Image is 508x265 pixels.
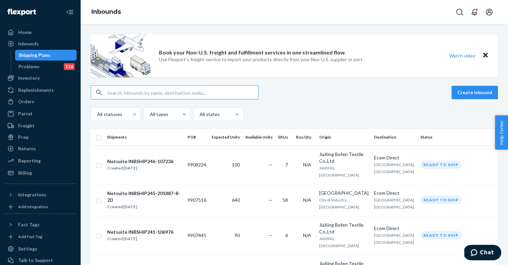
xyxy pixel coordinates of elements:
div: Returns [18,145,36,152]
div: Reporting [18,157,41,164]
div: Prep [18,134,29,141]
ol: breadcrumbs [86,2,126,22]
th: Shipments [104,129,185,145]
a: Inbounds [4,38,77,49]
input: All statuses [96,111,97,118]
span: [GEOGRAPHIC_DATA], [GEOGRAPHIC_DATA] [374,162,415,174]
a: Shipping Plans [15,50,77,61]
td: 9907516 [185,184,209,216]
button: Close Navigation [63,5,77,19]
div: Inventory [18,75,40,81]
span: [GEOGRAPHIC_DATA], [GEOGRAPHIC_DATA] [374,197,415,210]
th: Expected Units [209,129,243,145]
iframe: Opens a widget where you can chat to one of our agents [464,245,501,262]
a: Returns [4,143,77,154]
th: Available Units [243,129,275,145]
div: Ready to ship [420,196,462,204]
button: Create inbound [452,86,498,99]
div: Settings [18,245,37,252]
img: Flexport logo [7,9,36,15]
span: N/A [303,197,311,203]
p: Use Flexport’s freight service to import your products directly from your Non-U.S. supplier or port. [159,56,364,63]
div: Add Integration [18,204,48,210]
span: 100 [232,162,240,167]
div: Created [DATE] [107,235,173,242]
div: Talk to Support [18,257,53,264]
span: 90 [235,232,240,238]
a: Home [4,27,77,38]
div: 116 [64,63,75,70]
span: JIAXING, [GEOGRAPHIC_DATA] [319,165,359,178]
span: 6 [285,232,288,238]
div: Created [DATE] [107,203,182,210]
span: City of Industry,, [GEOGRAPHIC_DATA] [319,197,359,210]
th: PO# [185,129,209,145]
a: Orders [4,96,77,107]
a: Reporting [4,155,77,166]
span: N/A [303,232,311,238]
div: Ready to ship [420,160,462,169]
a: Parcel [4,108,77,119]
input: All states [199,111,200,118]
div: [GEOGRAPHIC_DATA] [319,190,369,196]
div: Home [18,29,32,36]
button: Open account menu [482,5,496,19]
td: 9908224 [185,145,209,184]
a: Add Integration [4,203,77,211]
div: Ecom Direct [374,154,415,161]
div: Ecom Direct [374,190,415,196]
div: Created [DATE] [107,165,173,172]
input: Search inbounds by name, destination, msku... [107,86,258,99]
div: Parcel [18,110,32,117]
div: Netsuite INBSHIP241-106976 [107,229,173,235]
span: [GEOGRAPHIC_DATA], [GEOGRAPHIC_DATA] [374,233,415,245]
td: 9907445 [185,216,209,255]
a: Freight [4,120,77,131]
th: Box Qty [293,129,316,145]
button: Close [481,51,490,61]
span: 7 [285,162,288,167]
input: All types [149,111,150,118]
button: Watch video [445,51,480,61]
div: Shipping Plans [18,52,50,59]
button: Help Center [495,115,508,150]
a: Inventory [4,73,77,83]
button: Fast Tags [4,219,77,230]
span: 58 [283,197,288,203]
a: Settings [4,243,77,254]
div: Ecom Direct [374,225,415,232]
th: SKUs [275,129,293,145]
div: Replenishments [18,87,54,93]
span: N/A [303,162,311,167]
div: Add Fast Tag [18,234,42,239]
span: 640 [232,197,240,203]
a: Replenishments [4,85,77,96]
button: Integrations [4,189,77,200]
button: Open notifications [468,5,481,19]
span: — [268,197,272,203]
a: Problems116 [15,61,77,72]
a: Billing [4,167,77,178]
div: JiaXing Bofen Textile Co.,Ltd [319,151,369,164]
button: Open Search Box [453,5,466,19]
div: Fast Tags [18,221,40,228]
th: Destination [371,129,418,145]
span: JIAXING, [GEOGRAPHIC_DATA] [319,236,359,248]
div: Freight [18,122,35,129]
div: Ready to ship [420,231,462,239]
a: Prep [4,132,77,143]
a: Add Fast Tag [4,233,77,241]
div: Netsuite INBSHIP245-201887-8-20 [107,190,182,203]
div: JiaXing Bofen Textile Co.,Ltd [319,222,369,235]
p: Book your Non-U.S. freight and fulfillment services in one streamlined flow. [159,49,346,56]
div: Problems [18,63,40,70]
span: — [268,162,272,167]
div: Integrations [18,191,46,198]
a: Inbounds [91,8,121,15]
div: Netsuite INBSHIP246-107236 [107,158,173,165]
span: — [268,232,272,238]
div: Orders [18,98,34,105]
th: Origin [316,129,371,145]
